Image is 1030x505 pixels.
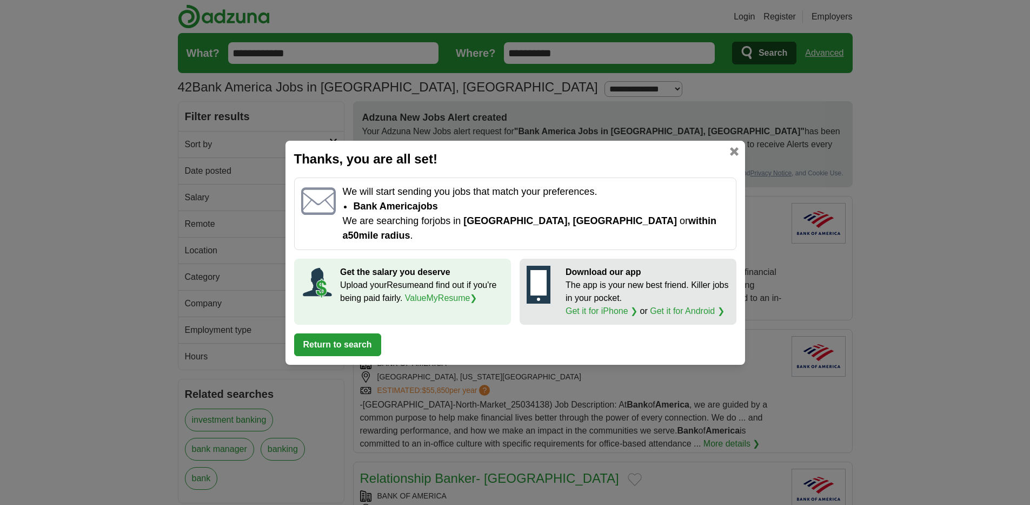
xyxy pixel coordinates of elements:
p: The app is your new best friend. Killer jobs in your pocket. or [566,279,729,318]
p: We are searching for jobs in or . [342,214,729,243]
p: Get the salary you deserve [340,266,504,279]
p: Download our app [566,266,729,279]
a: Get it for Android ❯ [650,306,725,316]
span: within a 50 mile radius [342,215,716,241]
a: ValueMyResume❯ [405,293,477,303]
h2: Thanks, you are all set! [294,149,736,169]
button: Return to search [294,333,381,356]
p: Upload your Resume and find out if you're being paid fairly. [340,279,504,305]
li: Bank America jobs [353,199,729,214]
span: [GEOGRAPHIC_DATA], [GEOGRAPHIC_DATA] [463,215,677,226]
a: Get it for iPhone ❯ [566,306,637,316]
p: We will start sending you jobs that match your preferences. [342,185,729,199]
